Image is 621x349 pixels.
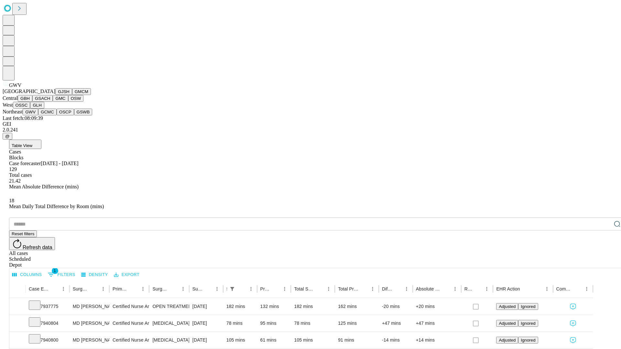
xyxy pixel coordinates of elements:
[129,284,138,293] button: Sort
[573,284,582,293] button: Sort
[9,184,79,189] span: Mean Absolute Difference (mins)
[582,284,591,293] button: Menu
[499,304,516,309] span: Adjusted
[46,270,77,280] button: Show filters
[382,315,409,332] div: +47 mins
[169,284,179,293] button: Sort
[416,286,441,291] div: Absolute Difference
[192,298,220,315] div: [DATE]
[9,140,41,149] button: Table View
[192,315,220,332] div: [DATE]
[73,315,106,332] div: MD [PERSON_NAME] [PERSON_NAME] Md
[73,298,106,315] div: MD [PERSON_NAME] [PERSON_NAME] Md
[368,284,377,293] button: Menu
[382,286,392,291] div: Difference
[29,315,66,332] div: 7940804
[13,102,30,109] button: OSSC
[294,286,314,291] div: Total Scheduled Duration
[338,332,376,348] div: 91 mins
[9,161,41,166] span: Case forecaster
[5,134,10,139] span: @
[32,95,53,102] button: GSACH
[294,315,332,332] div: 78 mins
[556,286,572,291] div: Comments
[416,332,458,348] div: +14 mins
[496,303,518,310] button: Adjusted
[226,298,254,315] div: 182 mins
[521,304,535,309] span: Ignored
[30,102,44,109] button: GLH
[3,127,618,133] div: 2.0.241
[402,284,411,293] button: Menu
[3,109,23,114] span: Northeast
[3,133,12,140] button: @
[9,172,32,178] span: Total cases
[13,318,22,329] button: Expand
[416,298,458,315] div: +20 mins
[518,337,538,344] button: Ignored
[68,95,84,102] button: OSW
[29,298,66,315] div: 7937775
[324,284,333,293] button: Menu
[11,270,44,280] button: Select columns
[359,284,368,293] button: Sort
[80,270,110,280] button: Density
[113,298,146,315] div: Certified Nurse Anesthetist
[9,230,37,237] button: Reset filters
[9,204,104,209] span: Mean Daily Total Difference by Room (mins)
[9,198,14,203] span: 18
[228,284,237,293] button: Show filters
[29,286,49,291] div: Case Epic Id
[260,315,288,332] div: 95 mins
[3,95,18,101] span: Central
[294,332,332,348] div: 105 mins
[496,337,518,344] button: Adjusted
[13,301,22,312] button: Expand
[99,284,108,293] button: Menu
[338,315,376,332] div: 125 mins
[226,315,254,332] div: 78 mins
[482,284,491,293] button: Menu
[112,270,141,280] button: Export
[294,298,332,315] div: 182 mins
[9,82,21,88] span: GWV
[90,284,99,293] button: Sort
[226,286,227,291] div: Scheduled In Room Duration
[260,286,271,291] div: Predicted In Room Duration
[382,298,409,315] div: -20 mins
[271,284,280,293] button: Sort
[113,315,146,332] div: Certified Nurse Anesthetist
[192,332,220,348] div: [DATE]
[53,95,68,102] button: GMC
[18,95,32,102] button: GBH
[23,245,52,250] span: Refresh data
[521,284,530,293] button: Sort
[382,332,409,348] div: -14 mins
[74,109,93,115] button: GSWB
[113,286,129,291] div: Primary Service
[72,88,91,95] button: GMCM
[260,332,288,348] div: 61 mins
[228,284,237,293] div: 1 active filter
[3,121,618,127] div: GEI
[59,284,68,293] button: Menu
[246,284,256,293] button: Menu
[9,178,21,184] span: 21.42
[203,284,212,293] button: Sort
[113,332,146,348] div: Certified Nurse Anesthetist
[521,321,535,326] span: Ignored
[73,286,89,291] div: Surgeon Name
[12,143,32,148] span: Table View
[13,335,22,346] button: Expand
[521,338,535,343] span: Ignored
[152,298,186,315] div: OPEN TREATMENT [MEDICAL_DATA] INTERMEDULLARY ROD
[496,320,518,327] button: Adjusted
[315,284,324,293] button: Sort
[73,332,106,348] div: MD [PERSON_NAME] [PERSON_NAME] Md
[499,321,516,326] span: Adjusted
[9,166,17,172] span: 129
[338,286,358,291] div: Total Predicted Duration
[499,338,516,343] span: Adjusted
[280,284,289,293] button: Menu
[451,284,460,293] button: Menu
